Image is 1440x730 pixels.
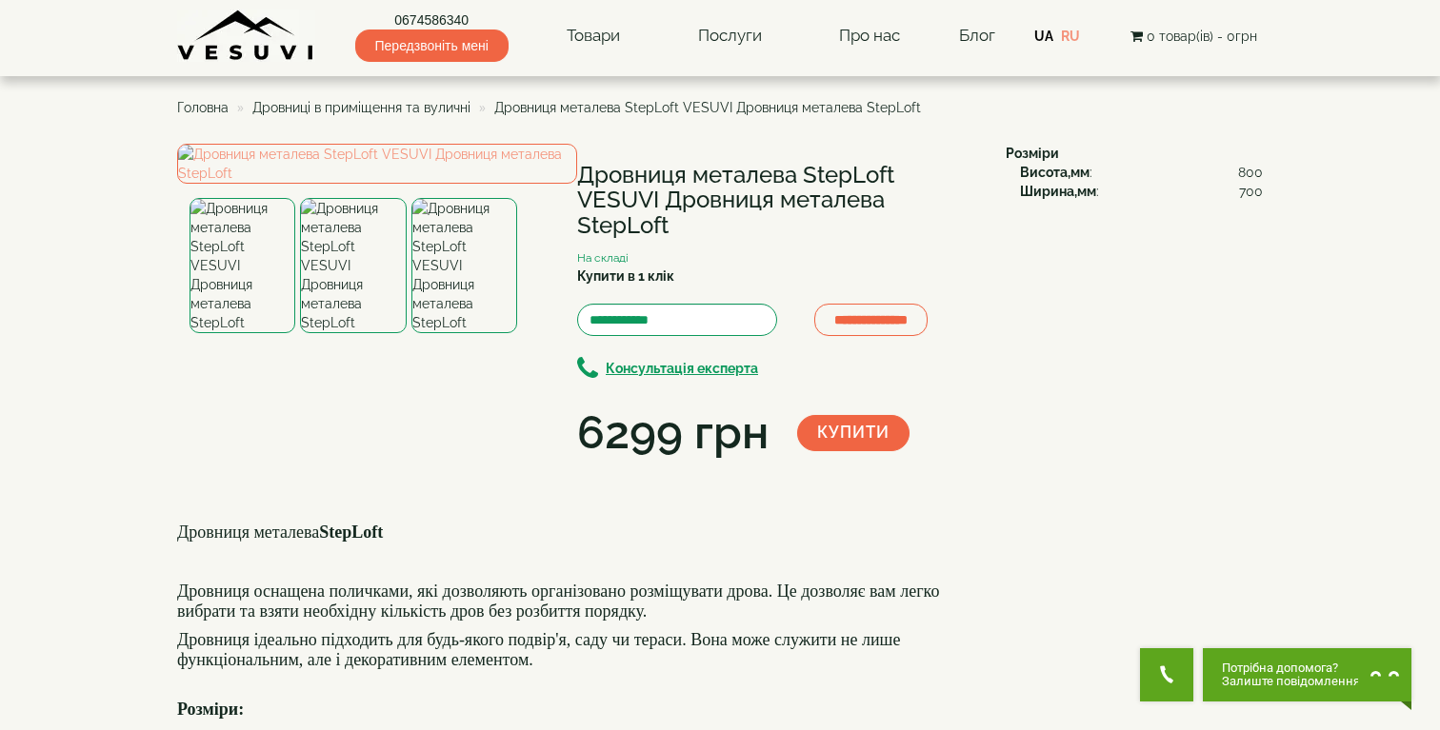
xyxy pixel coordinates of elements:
div: : [1020,182,1263,201]
a: Головна [177,100,229,115]
img: Дровниця металева StepLoft VESUVI Дровниця металева StepLoft [300,198,406,333]
a: Про нас [820,14,919,58]
span: Потрібна допомога? [1222,661,1360,675]
span: 700 [1239,182,1263,201]
button: Купити [797,415,910,451]
font: Дровниця оснащена поличками, які дозволяють організовано розміщувати дрова. Це дозволяє вам легко... [177,582,939,621]
b: Консультація експерта [606,361,758,376]
a: Товари [548,14,639,58]
img: Дровниця металева StepLoft VESUVI Дровниця металева StepLoft [190,198,295,333]
span: 0 товар(ів) - 0грн [1147,29,1257,44]
b: StepLoft [319,523,383,542]
b: Розміри: [177,700,244,719]
img: Завод VESUVI [177,10,315,62]
span: 800 [1238,163,1263,182]
a: 0674586340 [355,10,509,30]
img: Дровниця металева StepLoft VESUVI Дровниця металева StepLoft [177,144,577,184]
small: На складі [577,251,629,265]
a: RU [1061,29,1080,44]
img: Дровниця металева StepLoft VESUVI Дровниця металева StepLoft [411,198,517,333]
b: Ширина,мм [1020,184,1096,199]
button: Chat button [1203,648,1411,701]
b: Висота,мм [1020,165,1090,180]
a: Послуги [679,14,781,58]
b: Розміри [1006,146,1059,161]
a: Дровниці в приміщення та вуличні [252,100,470,115]
font: Дровниця ідеально підходить для будь-якого подвір'я, саду чи тераси. Вона може служити не лише фу... [177,630,900,669]
span: Передзвоніть мені [355,30,509,62]
a: UA [1034,29,1053,44]
button: 0 товар(ів) - 0грн [1125,26,1263,47]
button: Get Call button [1140,648,1193,701]
span: Залиште повідомлення [1222,675,1360,688]
div: : [1020,163,1263,182]
h1: Дровниця металева StepLoft VESUVI Дровниця металева StepLoft [577,163,977,238]
div: 6299 грн [577,401,769,465]
span: Дровниця металева StepLoft VESUVI Дровниця металева StepLoft [494,100,921,115]
label: Купити в 1 клік [577,266,674,286]
font: Дровниця металева [177,523,383,542]
a: Блог [959,26,995,45]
